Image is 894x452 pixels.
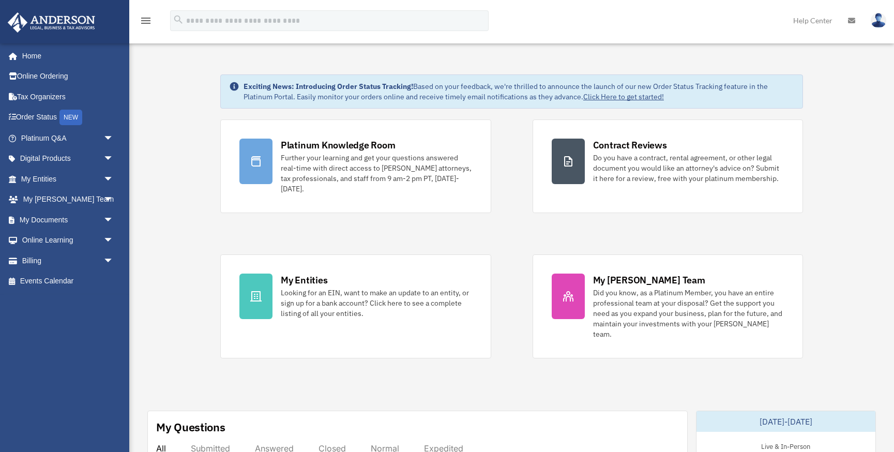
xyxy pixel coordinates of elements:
a: My [PERSON_NAME] Teamarrow_drop_down [7,189,129,210]
div: Live & In-Person [753,440,819,451]
strong: Exciting News: Introducing Order Status Tracking! [244,82,413,91]
div: Did you know, as a Platinum Member, you have an entire professional team at your disposal? Get th... [593,288,784,339]
a: My Documentsarrow_drop_down [7,209,129,230]
a: Events Calendar [7,271,129,292]
a: Online Ordering [7,66,129,87]
div: Further your learning and get your questions answered real-time with direct access to [PERSON_NAM... [281,153,472,194]
span: arrow_drop_down [103,189,124,210]
a: Contract Reviews Do you have a contract, rental agreement, or other legal document you would like... [533,119,804,213]
span: arrow_drop_down [103,128,124,149]
span: arrow_drop_down [103,250,124,272]
div: Do you have a contract, rental agreement, or other legal document you would like an attorney's ad... [593,153,784,184]
div: My [PERSON_NAME] Team [593,274,705,287]
a: My Entities Looking for an EIN, want to make an update to an entity, or sign up for a bank accoun... [220,254,491,358]
a: Click Here to get started! [583,92,664,101]
div: NEW [59,110,82,125]
div: Looking for an EIN, want to make an update to an entity, or sign up for a bank account? Click her... [281,288,472,319]
span: arrow_drop_down [103,230,124,251]
div: My Questions [156,419,225,435]
a: Digital Productsarrow_drop_down [7,148,129,169]
span: arrow_drop_down [103,209,124,231]
a: Billingarrow_drop_down [7,250,129,271]
a: Platinum Q&Aarrow_drop_down [7,128,129,148]
div: [DATE]-[DATE] [696,411,875,432]
i: menu [140,14,152,27]
img: Anderson Advisors Platinum Portal [5,12,98,33]
div: Platinum Knowledge Room [281,139,396,152]
a: Tax Organizers [7,86,129,107]
div: Contract Reviews [593,139,667,152]
a: Platinum Knowledge Room Further your learning and get your questions answered real-time with dire... [220,119,491,213]
div: Based on your feedback, we're thrilled to announce the launch of our new Order Status Tracking fe... [244,81,794,102]
a: Home [7,46,124,66]
a: menu [140,18,152,27]
a: My Entitiesarrow_drop_down [7,169,129,189]
div: My Entities [281,274,327,287]
span: arrow_drop_down [103,169,124,190]
span: arrow_drop_down [103,148,124,170]
a: Order StatusNEW [7,107,129,128]
a: My [PERSON_NAME] Team Did you know, as a Platinum Member, you have an entire professional team at... [533,254,804,358]
i: search [173,14,184,25]
a: Online Learningarrow_drop_down [7,230,129,251]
